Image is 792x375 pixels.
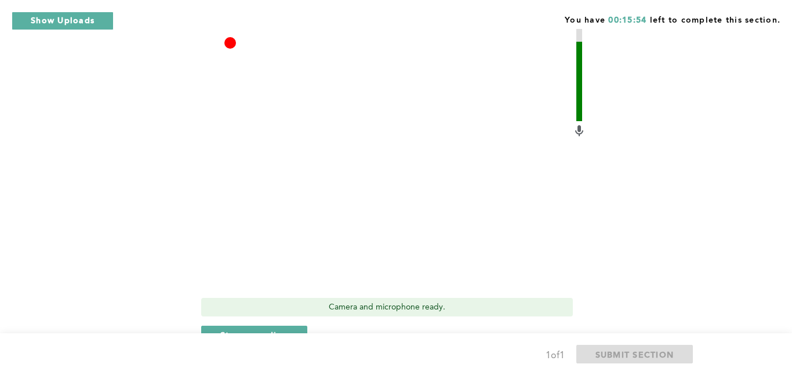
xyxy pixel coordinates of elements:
button: Stop recording [201,326,307,344]
div: 1 of 1 [546,348,565,364]
button: SUBMIT SECTION [576,345,693,363]
button: Show Uploads [12,12,114,30]
span: Stop recording [220,329,288,340]
span: You have left to complete this section. [565,12,780,26]
span: 00:15:54 [608,16,646,24]
span: SUBMIT SECTION [595,349,674,360]
div: Camera and microphone ready. [201,298,573,316]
